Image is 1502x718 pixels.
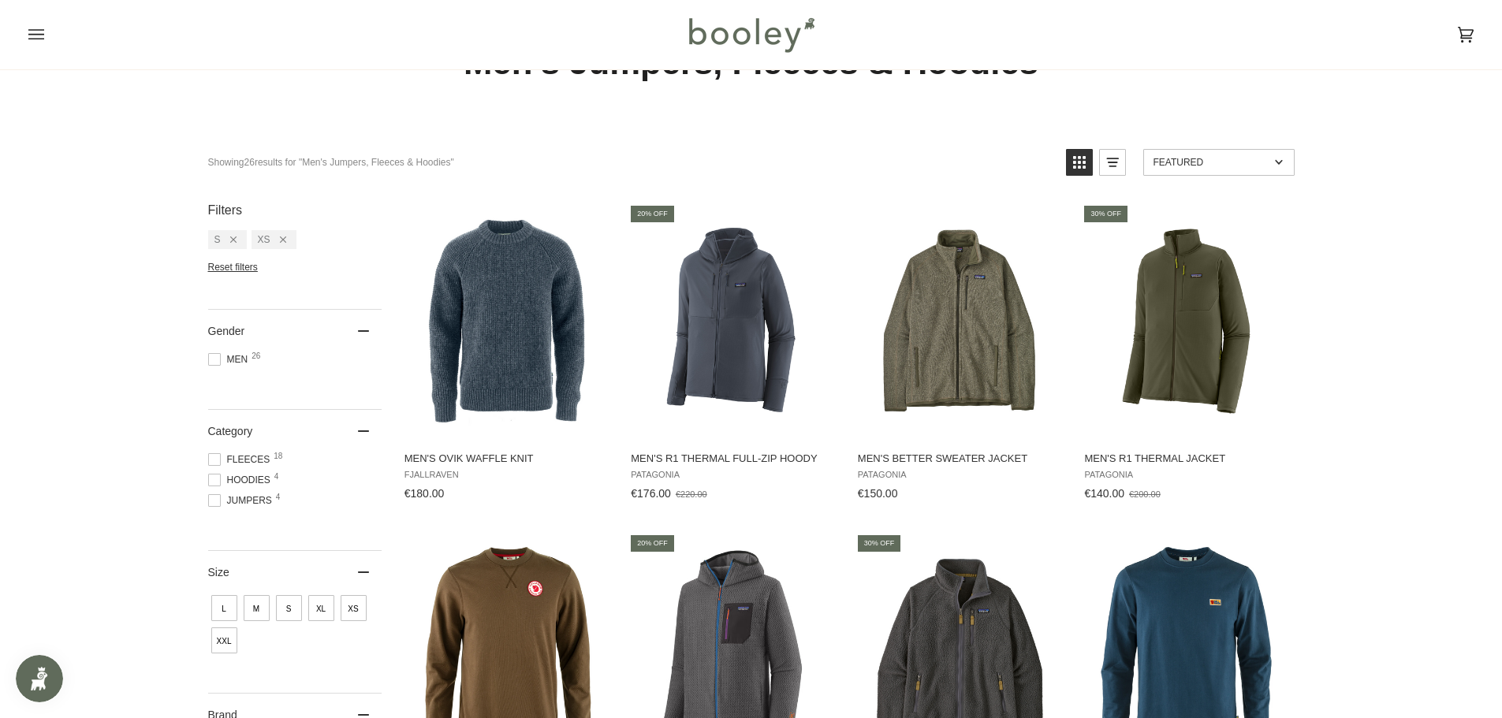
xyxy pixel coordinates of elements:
[631,206,674,222] div: 20% off
[1129,489,1161,499] span: €200.00
[858,470,1062,480] span: Patagonia
[676,489,707,499] span: €220.00
[1084,206,1127,222] div: 30% off
[631,535,674,552] div: 20% off
[631,487,671,500] span: €176.00
[208,352,253,366] span: Men
[208,203,243,218] span: Filters
[208,149,454,176] div: Showing results for "Men's Jumpers, Fleeces & Hoodies"
[208,425,253,437] span: Category
[1099,149,1126,176] a: View list mode
[16,655,63,702] iframe: Button to open loyalty program pop-up
[628,217,837,426] img: Patagonia Men's R1 Thermal Full-Zip Hoody Smolder Blue - Booley Galway
[404,452,609,466] span: Men's Ovik Waffle Knit
[858,487,898,500] span: €150.00
[402,217,611,426] img: Fjallraven Men's Ovik Waffle Knit Navy - Booley Galway
[208,262,382,273] li: Reset filters
[208,566,229,578] span: Size
[1082,203,1291,506] a: Men's R1 Thermal Jacket
[682,12,820,58] img: Booley
[252,352,260,360] span: 26
[631,470,835,480] span: Patagonia
[1084,452,1288,466] span: Men's R1 Thermal Jacket
[208,493,277,508] span: Jumpers
[308,595,334,621] span: Size: XL
[402,203,611,506] a: Men's Ovik Waffle Knit
[208,262,258,273] span: Reset filters
[855,203,1064,506] a: Men's Better Sweater Jacket
[855,217,1064,426] img: Patagonia Men's Better Sweater Jacket River Rock Green - Booley Galway
[1084,487,1124,500] span: €140.00
[404,487,445,500] span: €180.00
[631,452,835,466] span: Men's R1 Thermal Full-Zip Hoody
[274,452,282,460] span: 18
[274,473,279,481] span: 4
[208,325,245,337] span: Gender
[858,452,1062,466] span: Men's Better Sweater Jacket
[276,595,302,621] span: Size: S
[858,535,901,552] div: 30% off
[208,452,275,467] span: Fleeces
[404,470,609,480] span: Fjallraven
[270,234,286,245] div: Remove filter: XS
[211,595,237,621] span: Size: L
[1143,149,1295,176] a: Sort options
[211,627,237,653] span: Size: XXL
[1084,470,1288,480] span: Patagonia
[276,493,281,501] span: 4
[341,595,367,621] span: Size: XS
[208,473,275,487] span: Hoodies
[221,234,237,245] div: Remove filter: S
[628,203,837,506] a: Men's R1 Thermal Full-Zip Hoody
[214,234,221,245] span: S
[258,234,270,245] span: XS
[244,595,270,621] span: Size: M
[244,157,255,168] b: 26
[1066,149,1093,176] a: View grid mode
[1154,157,1269,168] span: Featured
